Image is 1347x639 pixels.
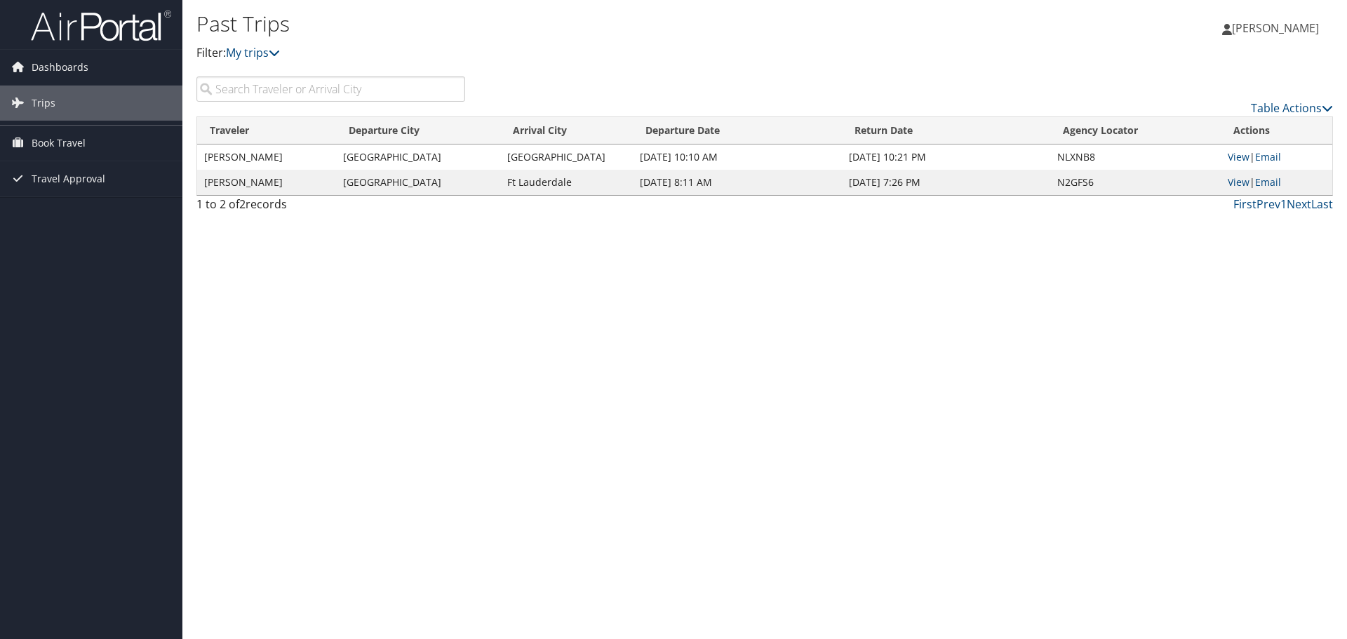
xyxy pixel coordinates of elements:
[1050,117,1221,144] th: Agency Locator: activate to sort column ascending
[1050,170,1221,195] td: N2GFS6
[336,170,501,195] td: [GEOGRAPHIC_DATA]
[32,161,105,196] span: Travel Approval
[1221,170,1332,195] td: |
[842,170,1050,195] td: [DATE] 7:26 PM
[31,9,171,42] img: airportal-logo.png
[1050,144,1221,170] td: NLXNB8
[1251,100,1333,116] a: Table Actions
[500,117,633,144] th: Arrival City: activate to sort column ascending
[226,45,280,60] a: My trips
[239,196,246,212] span: 2
[32,126,86,161] span: Book Travel
[1221,144,1332,170] td: |
[196,196,465,220] div: 1 to 2 of records
[500,144,633,170] td: [GEOGRAPHIC_DATA]
[1255,175,1281,189] a: Email
[1228,175,1249,189] a: View
[196,9,954,39] h1: Past Trips
[32,50,88,85] span: Dashboards
[633,117,842,144] th: Departure Date: activate to sort column ascending
[197,170,336,195] td: [PERSON_NAME]
[633,170,842,195] td: [DATE] 8:11 AM
[633,144,842,170] td: [DATE] 10:10 AM
[336,144,501,170] td: [GEOGRAPHIC_DATA]
[1233,196,1256,212] a: First
[1255,150,1281,163] a: Email
[1287,196,1311,212] a: Next
[1311,196,1333,212] a: Last
[196,44,954,62] p: Filter:
[336,117,501,144] th: Departure City: activate to sort column ascending
[32,86,55,121] span: Trips
[197,117,336,144] th: Traveler: activate to sort column ascending
[1222,7,1333,49] a: [PERSON_NAME]
[1232,20,1319,36] span: [PERSON_NAME]
[1256,196,1280,212] a: Prev
[196,76,465,102] input: Search Traveler or Arrival City
[1228,150,1249,163] a: View
[1221,117,1332,144] th: Actions
[500,170,633,195] td: Ft Lauderdale
[1280,196,1287,212] a: 1
[842,117,1050,144] th: Return Date: activate to sort column ascending
[842,144,1050,170] td: [DATE] 10:21 PM
[197,144,336,170] td: [PERSON_NAME]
